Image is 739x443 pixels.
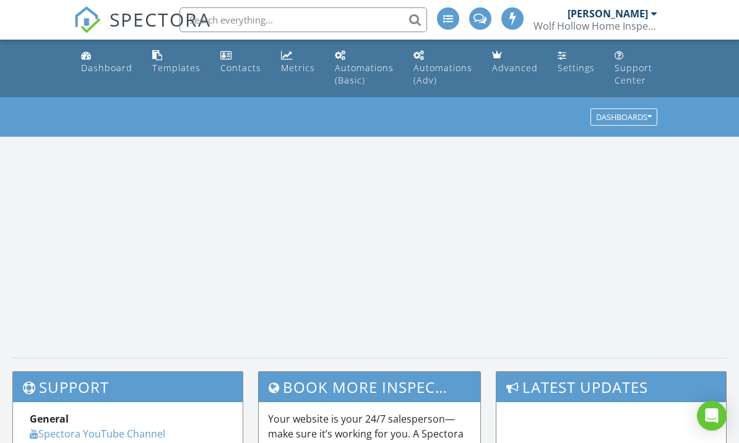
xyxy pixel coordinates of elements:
[152,62,201,74] div: Templates
[492,62,538,74] div: Advanced
[413,62,472,86] div: Automations (Adv)
[610,45,662,92] a: Support Center
[615,62,652,86] div: Support Center
[487,45,543,80] a: Advanced
[110,6,211,32] span: SPECTORA
[179,7,427,32] input: Search everything...
[596,113,652,122] div: Dashboards
[558,62,595,74] div: Settings
[81,62,132,74] div: Dashboard
[697,401,727,431] div: Open Intercom Messenger
[74,6,101,33] img: The Best Home Inspection Software - Spectora
[330,45,399,92] a: Automations (Basic)
[276,45,320,80] a: Metrics
[13,372,243,402] h3: Support
[220,62,261,74] div: Contacts
[147,45,205,80] a: Templates
[408,45,477,92] a: Automations (Advanced)
[74,17,211,43] a: SPECTORA
[568,7,648,20] div: [PERSON_NAME]
[30,412,69,426] strong: General
[281,62,315,74] div: Metrics
[259,372,481,402] h3: Book More Inspections
[534,20,657,32] div: Wolf Hollow Home Inspections
[30,427,165,441] a: Spectora YouTube Channel
[553,45,600,80] a: Settings
[496,372,726,402] h3: Latest Updates
[335,62,394,86] div: Automations (Basic)
[590,109,657,126] button: Dashboards
[76,45,137,80] a: Dashboard
[215,45,266,80] a: Contacts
